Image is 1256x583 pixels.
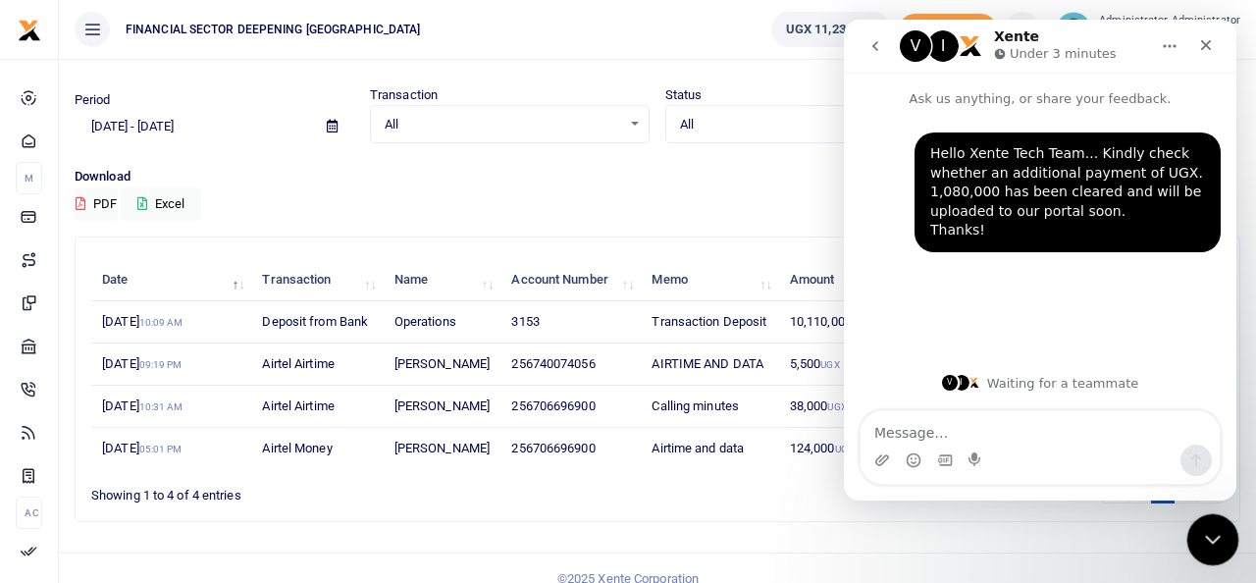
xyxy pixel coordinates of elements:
[139,359,183,370] small: 09:19 PM
[1056,12,1091,47] img: profile-user
[102,314,183,329] span: [DATE]
[18,19,41,42] img: logo-small
[820,359,839,370] small: UGX
[139,444,183,454] small: 05:01 PM
[1099,13,1240,29] small: Administrator Administrator
[500,259,641,301] th: Account Number: activate to sort column ascending
[786,20,876,39] span: UGX 11,234,829
[844,20,1236,501] iframe: Intercom live chat
[91,474,555,504] div: Showing 1 to 4 of 4 entries
[121,187,201,221] button: Excel
[75,110,311,143] input: select period
[385,115,621,134] span: All
[370,85,438,105] label: Transaction
[790,441,854,455] span: 124,000
[790,356,840,371] span: 5,500
[511,398,595,413] span: 256706696900
[91,259,251,301] th: Date: activate to sort column descending
[771,12,891,47] a: UGX 11,234,829
[251,259,383,301] th: Transaction: activate to sort column ascending
[16,497,42,529] li: Ac
[763,12,899,47] li: Wallet ballance
[262,314,368,329] span: Deposit from Bank
[652,398,739,413] span: Calling minutes
[75,187,118,221] button: PDF
[384,259,501,301] th: Name: activate to sort column ascending
[665,85,703,105] label: Status
[899,14,997,46] span: Add money
[641,259,778,301] th: Memo: activate to sort column ascending
[511,314,539,329] span: 3153
[511,441,595,455] span: 256706696900
[102,441,182,455] span: [DATE]
[75,167,1240,187] p: Download
[118,21,428,38] span: FINANCIAL SECTOR DEEPENING [GEOGRAPHIC_DATA]
[680,115,916,134] span: All
[394,398,490,413] span: [PERSON_NAME]
[262,356,334,371] span: Airtel Airtime
[394,356,490,371] span: [PERSON_NAME]
[835,444,854,454] small: UGX
[102,398,183,413] span: [DATE]
[899,14,997,46] li: Toup your wallet
[394,314,456,329] span: Operations
[139,317,183,328] small: 10:09 AM
[1187,514,1239,566] iframe: Intercom live chat
[262,398,334,413] span: Airtel Airtime
[652,314,766,329] span: Transaction Deposit
[262,441,332,455] span: Airtel Money
[790,314,870,329] span: 10,110,000
[790,398,847,413] span: 38,000
[394,441,490,455] span: [PERSON_NAME]
[102,356,182,371] span: [DATE]
[652,441,744,455] span: Airtime and data
[779,259,888,301] th: Amount: activate to sort column ascending
[652,356,763,371] span: AIRTIME AND DATA
[827,401,846,412] small: UGX
[1056,12,1240,47] a: profile-user Administrator Administrator Operations
[511,356,595,371] span: 256740074056
[139,401,183,412] small: 10:31 AM
[16,162,42,194] li: M
[75,90,111,110] label: Period
[18,22,41,36] a: logo-small logo-large logo-large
